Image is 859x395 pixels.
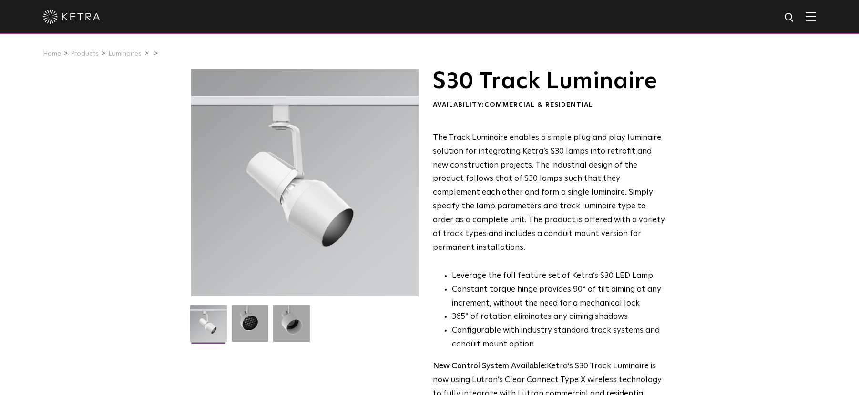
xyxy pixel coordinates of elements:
[232,305,268,349] img: 3b1b0dc7630e9da69e6b
[452,283,665,311] li: Constant torque hinge provides 90° of tilt aiming at any increment, without the need for a mechan...
[190,305,227,349] img: S30-Track-Luminaire-2021-Web-Square
[43,50,61,57] a: Home
[433,69,665,93] h1: S30 Track Luminaire
[784,12,796,24] img: search icon
[273,305,310,349] img: 9e3d97bd0cf938513d6e
[433,100,665,110] div: Availability:
[43,10,100,24] img: ketra-logo-2019-white
[452,324,665,352] li: Configurable with industry standard track systems and conduit mount option
[108,50,142,57] a: Luminaires
[806,12,816,21] img: Hamburger%20Nav.svg
[452,310,665,324] li: 365° of rotation eliminates any aiming shadows
[433,362,547,370] strong: New Control System Available:
[71,50,99,57] a: Products
[433,134,665,252] span: The Track Luminaire enables a simple plug and play luminaire solution for integrating Ketra’s S30...
[452,269,665,283] li: Leverage the full feature set of Ketra’s S30 LED Lamp
[484,101,593,108] span: Commercial & Residential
